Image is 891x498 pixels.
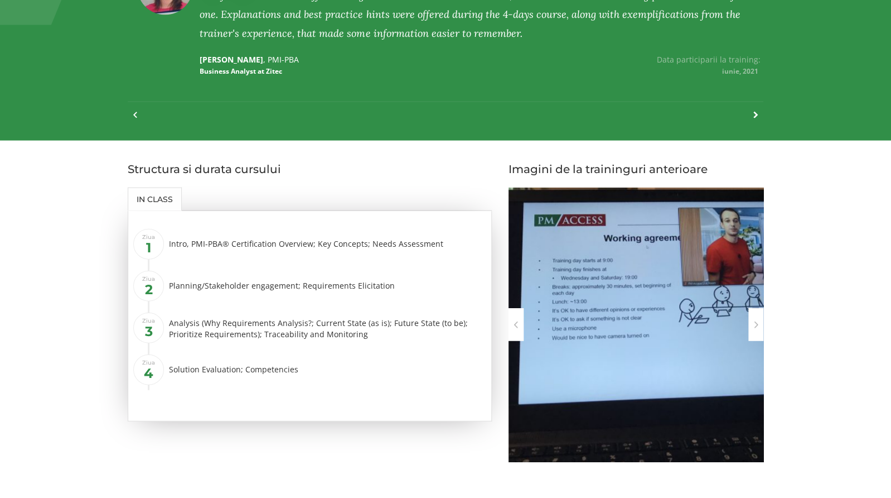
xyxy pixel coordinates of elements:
p: [PERSON_NAME] [200,54,480,76]
b: 4 [144,365,153,381]
h3: Imagini de la traininguri anterioare [509,163,764,175]
span: , PMI-PBA [263,54,299,65]
h3: Structura si durata cursului [128,163,492,175]
b: 1 [146,240,151,256]
span: Ziua [133,313,164,343]
b: 2 [145,281,153,298]
span: Ziua [133,355,164,385]
p: Data participarii la training: [480,54,761,76]
img: TARGET PMI Professional in Business Analysis (PMI-PBA)® CERTIFICATION [509,188,764,467]
b: 3 [145,323,153,339]
div: Solution Evaluation; Competencies [169,360,483,379]
a: In class [128,188,182,211]
span: iunie, 2021 [722,66,761,76]
div: Planning/Stakeholder engagement; Requirements Elicitation [169,276,483,295]
span: Ziua [133,229,164,260]
div: Intro, PMI-PBA® Certification Overview; Key Concepts; Needs Assessment [169,234,483,253]
small: Business Analyst at Zitec [200,66,282,76]
div: Analysis (Why Requirements Analysis?; Current State (as is); Future State (to be); Prioritize Req... [169,318,483,340]
span: Ziua [133,271,164,301]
